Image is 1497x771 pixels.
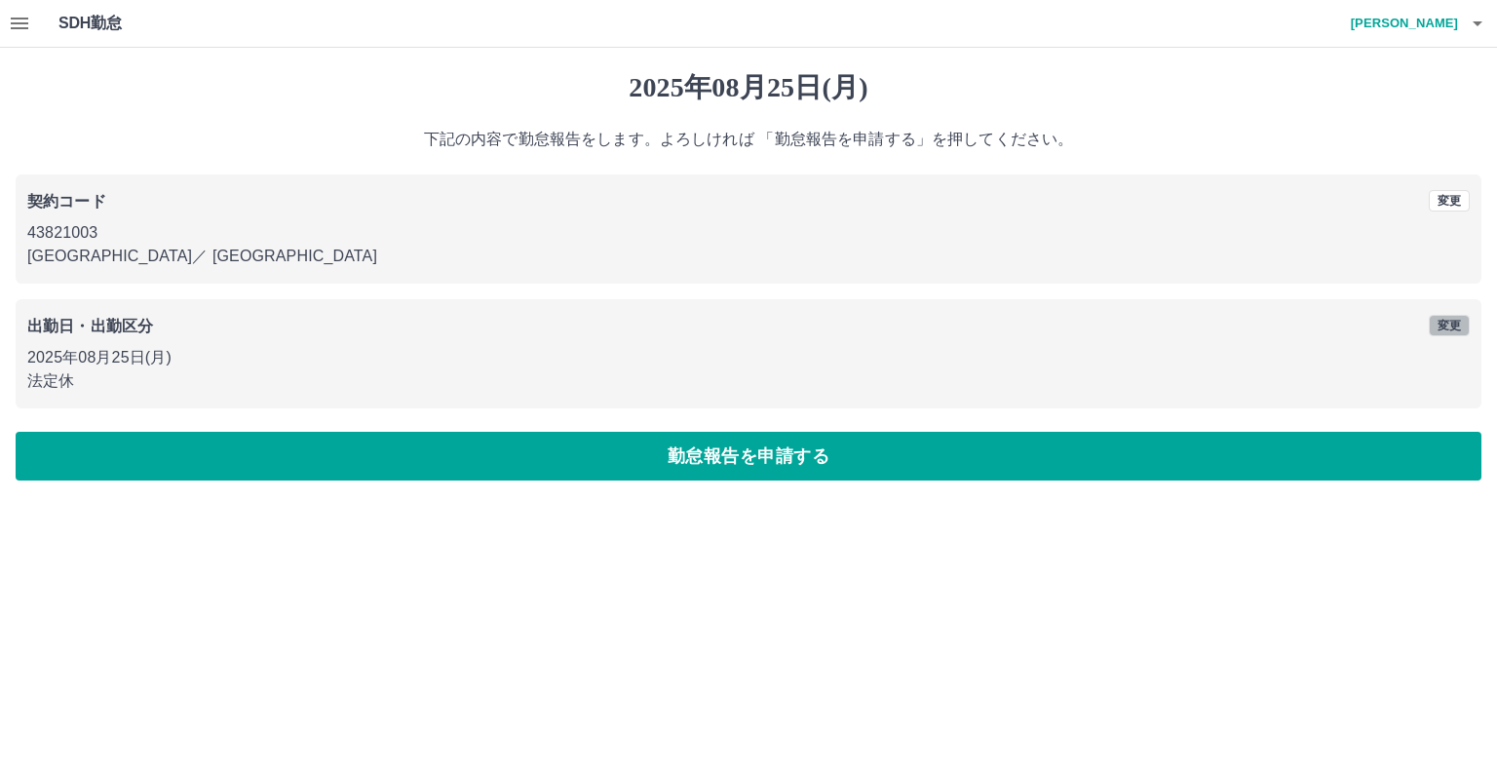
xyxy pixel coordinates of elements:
button: 変更 [1429,315,1470,336]
button: 変更 [1429,190,1470,212]
b: 契約コード [27,193,106,210]
p: [GEOGRAPHIC_DATA] ／ [GEOGRAPHIC_DATA] [27,245,1470,268]
p: 下記の内容で勤怠報告をします。よろしければ 「勤怠報告を申請する」を押してください。 [16,128,1481,151]
button: 勤怠報告を申請する [16,432,1481,481]
p: 2025年08月25日(月) [27,346,1470,369]
b: 出勤日・出勤区分 [27,318,153,334]
h1: 2025年08月25日(月) [16,71,1481,104]
p: 43821003 [27,221,1470,245]
p: 法定休 [27,369,1470,393]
